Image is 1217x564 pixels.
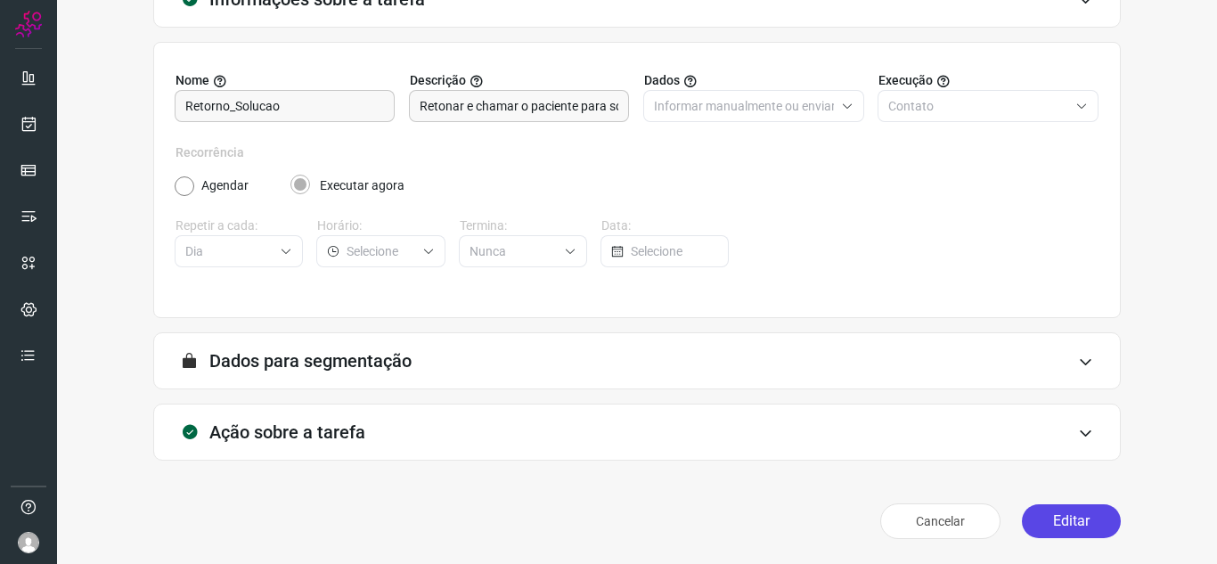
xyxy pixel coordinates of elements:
button: Cancelar [880,503,1001,539]
input: Selecione o tipo de envio [888,91,1068,121]
input: Digite o nome para a sua tarefa. [185,91,384,121]
input: Selecione [347,236,414,266]
h3: Dados para segmentação [209,350,412,372]
span: Descrição [410,71,466,90]
label: Executar agora [320,176,404,195]
input: Selecione [631,236,717,266]
input: Selecione o tipo de envio [654,91,834,121]
label: Horário: [317,217,445,235]
img: Logo [15,11,42,37]
span: Nome [176,71,209,90]
label: Repetir a cada: [176,217,303,235]
h3: Ação sobre a tarefa [209,421,365,443]
label: Data: [601,217,729,235]
input: Selecione [470,236,557,266]
input: Forneça uma breve descrição da sua tarefa. [420,91,618,121]
span: Execução [878,71,933,90]
label: Agendar [201,176,249,195]
img: avatar-user-boy.jpg [18,532,39,553]
span: Dados [644,71,680,90]
button: Editar [1022,504,1121,538]
label: Recorrência [176,143,1099,162]
label: Termina: [460,217,587,235]
input: Selecione [185,236,273,266]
